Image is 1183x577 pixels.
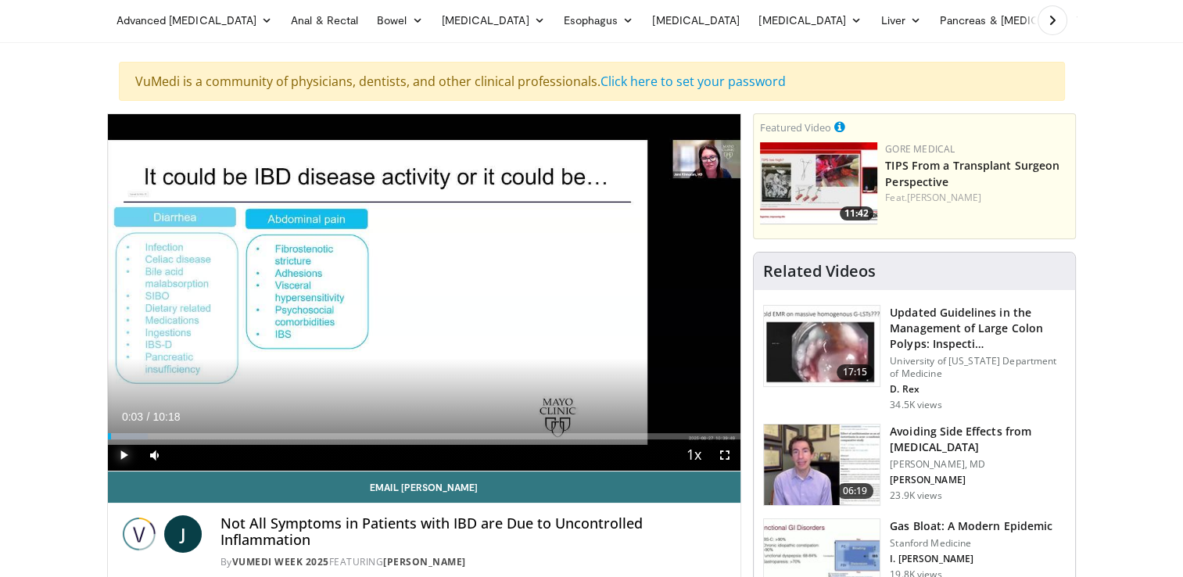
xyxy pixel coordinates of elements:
[600,73,786,90] a: Click here to set your password
[281,5,367,36] a: Anal & Rectal
[890,537,1052,550] p: Stanford Medicine
[885,158,1059,189] a: TIPS From a Transplant Surgeon Perspective
[885,191,1069,205] div: Feat.
[763,424,1066,507] a: 06:19 Avoiding Side Effects from [MEDICAL_DATA] [PERSON_NAME], MD [PERSON_NAME] 23.9K views
[760,142,877,224] img: 4003d3dc-4d84-4588-a4af-bb6b84f49ae6.150x105_q85_crop-smart_upscale.jpg
[643,5,749,36] a: [MEDICAL_DATA]
[220,515,729,549] h4: Not All Symptoms in Patients with IBD are Due to Uncontrolled Inflammation
[890,355,1066,380] p: University of [US_STATE] Department of Medicine
[164,515,202,553] a: J
[709,439,740,471] button: Fullscreen
[890,474,1066,486] p: [PERSON_NAME]
[890,518,1052,534] h3: Gas Bloat: A Modern Epidemic
[432,5,554,36] a: [MEDICAL_DATA]
[890,399,941,411] p: 34.5K views
[930,5,1113,36] a: Pancreas & [MEDICAL_DATA]
[749,5,871,36] a: [MEDICAL_DATA]
[890,489,941,502] p: 23.9K views
[108,471,741,503] a: Email [PERSON_NAME]
[232,555,329,568] a: Vumedi Week 2025
[760,120,831,134] small: Featured Video
[840,206,873,220] span: 11:42
[764,306,880,387] img: dfcfcb0d-b871-4e1a-9f0c-9f64970f7dd8.150x105_q85_crop-smart_upscale.jpg
[890,305,1066,352] h3: Updated Guidelines in the Management of Large Colon Polyps: Inspecti…
[760,142,877,224] a: 11:42
[837,364,874,380] span: 17:15
[890,458,1066,471] p: [PERSON_NAME], MD
[119,62,1065,101] div: VuMedi is a community of physicians, dentists, and other clinical professionals.
[763,262,876,281] h4: Related Videos
[108,114,741,471] video-js: Video Player
[108,433,741,439] div: Progress Bar
[220,555,729,569] div: By FEATURING
[678,439,709,471] button: Playback Rate
[554,5,643,36] a: Esophagus
[108,439,139,471] button: Play
[139,439,170,471] button: Mute
[890,424,1066,455] h3: Avoiding Side Effects from [MEDICAL_DATA]
[122,410,143,423] span: 0:03
[890,553,1052,565] p: I. [PERSON_NAME]
[871,5,930,36] a: Liver
[383,555,466,568] a: [PERSON_NAME]
[107,5,282,36] a: Advanced [MEDICAL_DATA]
[764,425,880,506] img: 6f9900f7-f6e7-4fd7-bcbb-2a1dc7b7d476.150x105_q85_crop-smart_upscale.jpg
[147,410,150,423] span: /
[367,5,432,36] a: Bowel
[120,515,158,553] img: Vumedi Week 2025
[763,305,1066,411] a: 17:15 Updated Guidelines in the Management of Large Colon Polyps: Inspecti… University of [US_STA...
[907,191,981,204] a: [PERSON_NAME]
[837,483,874,499] span: 06:19
[152,410,180,423] span: 10:18
[885,142,955,156] a: Gore Medical
[890,383,1066,396] p: D. Rex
